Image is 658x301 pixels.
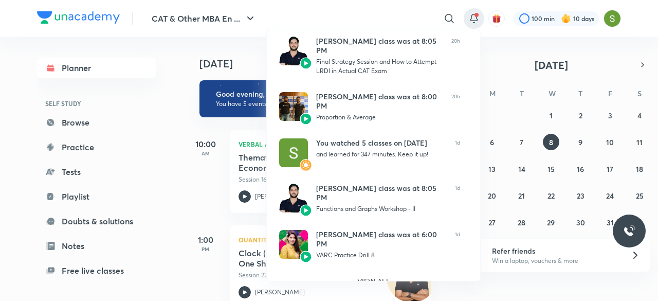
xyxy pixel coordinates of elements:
span: 1d [455,138,460,167]
img: Avatar [279,184,308,213]
p: VIEW ALL [357,276,390,287]
span: 20h [451,92,460,122]
div: Final Strategy Session and How to Attempt LRDI in Actual CAT Exam [316,57,443,76]
div: [PERSON_NAME] class was at 8:05 PM [316,37,443,55]
span: 1d [455,230,460,260]
div: and learned for 347 minutes. Keep it up! [316,150,447,159]
img: Avatar [300,57,312,69]
img: Avatar [300,159,312,171]
img: Avatar [279,138,308,167]
div: VARC Practice Drill 8 [316,251,447,260]
a: AvatarAvatarYou watched 5 classes on [DATE]and learned for 347 minutes. Keep it up!1d [267,130,472,175]
div: Proportion & Average [316,113,443,122]
div: [PERSON_NAME] class was at 8:05 PM [316,184,447,202]
span: 20h [451,37,460,76]
div: You watched 5 classes on [DATE] [316,138,447,148]
div: [PERSON_NAME] class was at 6:00 PM [316,230,447,249]
img: Avatar [300,113,312,125]
a: AvatarAvatar[PERSON_NAME] class was at 8:05 PMFinal Strategy Session and How to Attempt LRDI in A... [267,28,472,84]
img: Avatar [300,251,312,263]
a: AvatarAvatar[PERSON_NAME] class was at 8:00 PMProportion & Average20h [267,84,472,130]
div: Functions and Graphs Workshop - II [316,204,447,214]
img: Avatar [300,204,312,217]
img: Avatar [279,92,308,121]
a: AvatarAvatar[PERSON_NAME] class was at 6:00 PMVARC Practice Drill 81d [267,222,472,268]
img: Avatar [279,230,308,259]
span: 1d [455,184,460,214]
div: [PERSON_NAME] class was at 8:00 PM [316,92,443,111]
a: AvatarAvatar[PERSON_NAME] class was at 8:05 PMFunctions and Graphs Workshop - II1d [267,175,472,222]
img: Avatar [279,37,308,65]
